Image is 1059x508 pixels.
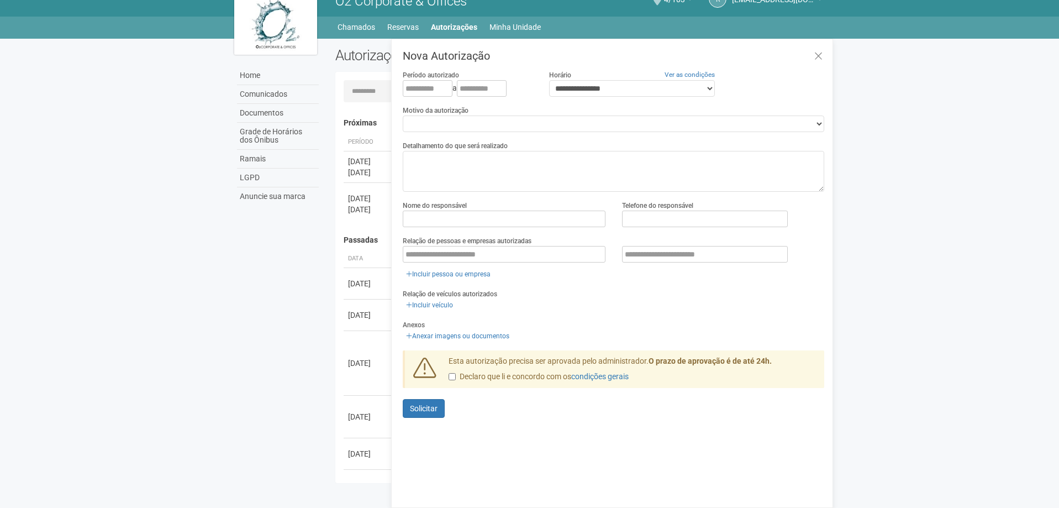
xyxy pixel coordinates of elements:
th: Data [344,250,393,268]
label: Declaro que li e concordo com os [449,371,629,383]
label: Anexos [403,320,425,330]
div: [DATE] [348,193,389,204]
a: Incluir pessoa ou empresa [403,268,494,280]
div: [DATE] [348,310,389,321]
a: Reservas [387,19,419,35]
div: [DATE] [348,167,389,178]
h2: Autorizações [335,47,572,64]
div: a [403,80,532,97]
div: [DATE] [348,156,389,167]
a: Documentos [237,104,319,123]
a: Home [237,66,319,85]
a: condições gerais [571,372,629,381]
th: Período [344,133,393,151]
label: Período autorizado [403,70,459,80]
a: LGPD [237,169,319,187]
h4: Próximas [344,119,817,127]
input: Declaro que li e concordo com oscondições gerais [449,373,456,380]
a: Comunicados [237,85,319,104]
div: [DATE] [348,448,389,459]
h4: Passadas [344,236,817,244]
strong: O prazo de aprovação é de até 24h. [649,357,772,365]
div: [DATE] [348,204,389,215]
label: Horário [549,70,571,80]
div: [DATE] [348,411,389,422]
a: Autorizações [431,19,477,35]
a: Anuncie sua marca [237,187,319,206]
a: Ramais [237,150,319,169]
h3: Nova Autorização [403,50,824,61]
a: Chamados [338,19,375,35]
div: [DATE] [348,278,389,289]
a: Grade de Horários dos Ônibus [237,123,319,150]
label: Motivo da autorização [403,106,468,116]
a: Incluir veículo [403,299,456,311]
button: Solicitar [403,399,445,418]
div: Esta autorização precisa ser aprovada pelo administrador. [440,356,825,388]
a: Anexar imagens ou documentos [403,330,513,342]
span: Solicitar [410,404,438,413]
label: Relação de pessoas e empresas autorizadas [403,236,531,246]
label: Nome do responsável [403,201,467,211]
a: Ver as condições [665,71,715,78]
label: Relação de veículos autorizados [403,289,497,299]
label: Detalhamento do que será realizado [403,141,508,151]
a: Minha Unidade [489,19,541,35]
label: Telefone do responsável [622,201,693,211]
div: [DATE] [348,358,389,369]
